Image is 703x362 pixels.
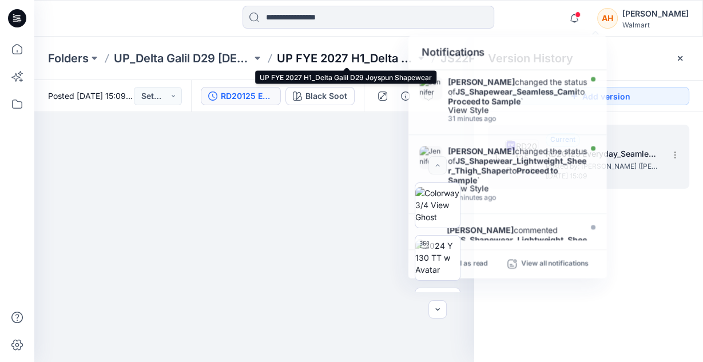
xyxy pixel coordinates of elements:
[597,8,618,29] div: AH
[448,106,589,114] div: View Style
[447,234,587,254] strong: JS_Shapewear_Lightweight_Sheer_Thigh_Shaper
[48,50,89,66] a: Folders
[221,90,273,102] div: RD20125 Everyday_Seamless_Long_Sleeve_top
[396,87,415,105] button: Details
[455,86,577,96] strong: JS_Shapewear_Seamless_Cami
[448,156,586,175] strong: JS_Shapewear_Lightweight_Sheer_Thigh_Shaper
[447,225,514,234] strong: [PERSON_NAME]
[448,146,515,156] strong: [PERSON_NAME]
[419,77,442,100] img: Jennifer Yerkes
[448,146,589,185] div: changed the status of to `
[448,165,558,185] strong: Proceed to Sample
[415,240,460,276] img: 2024 Y 130 TT w Avatar
[201,87,281,105] button: RD20125 Everyday_Seamless_Long_Sleeve_top
[448,115,589,123] div: Friday, September 26, 2025 14:09
[676,54,685,63] button: Close
[114,50,252,66] a: UP_Delta Galil D29 [DEMOGRAPHIC_DATA] Joyspun Intimates
[277,50,415,66] a: UP FYE 2027 H1_Delta Galil D29 Joyspun Shapewear
[447,225,587,254] div: commented on
[622,7,689,21] div: [PERSON_NAME]
[622,21,689,29] div: Walmart
[419,146,442,169] img: Jennifer Yerkes
[415,187,460,223] img: Colorway 3/4 View Ghost
[448,194,589,202] div: Friday, September 26, 2025 14:08
[285,87,355,105] button: Black Soot
[521,259,589,269] p: View all notifications
[448,77,515,87] strong: [PERSON_NAME]
[448,77,589,106] div: changed the status of to `
[448,185,589,193] div: View Style
[448,96,521,106] strong: Proceed to Sample
[435,259,487,269] p: Mark all as read
[48,90,134,102] span: Posted [DATE] 15:09 by
[305,90,347,102] div: Black Soot
[408,35,607,70] div: Notifications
